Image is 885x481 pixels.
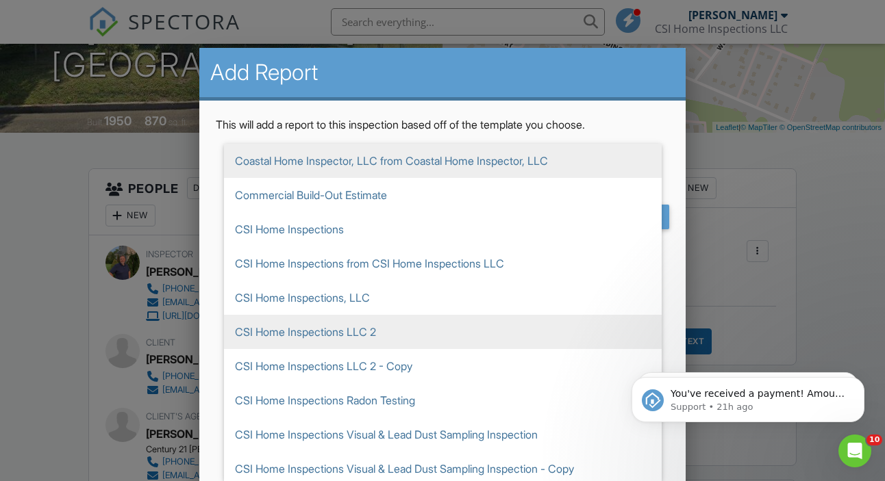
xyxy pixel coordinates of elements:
[224,144,662,178] span: Coastal Home Inspector, LLC from Coastal Home Inspector, LLC
[224,281,662,315] span: CSI Home Inspections, LLC
[224,417,662,452] span: CSI Home Inspections Visual & Lead Dust Sampling Inspection
[210,59,675,86] h2: Add Report
[838,434,871,467] iframe: Intercom live chat
[224,383,662,417] span: CSI Home Inspections Radon Testing
[224,212,662,246] span: CSI Home Inspections
[224,349,662,383] span: CSI Home Inspections LLC 2 - Copy
[224,246,662,281] span: CSI Home Inspections from CSI Home Inspections LLC
[224,315,662,349] span: CSI Home Inspections LLC 2
[216,117,670,132] p: This will add a report to this inspection based off of the template you choose.
[224,178,662,212] span: Commercial Build-Out Estimate
[867,434,882,445] span: 10
[611,348,885,444] iframe: Intercom notifications message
